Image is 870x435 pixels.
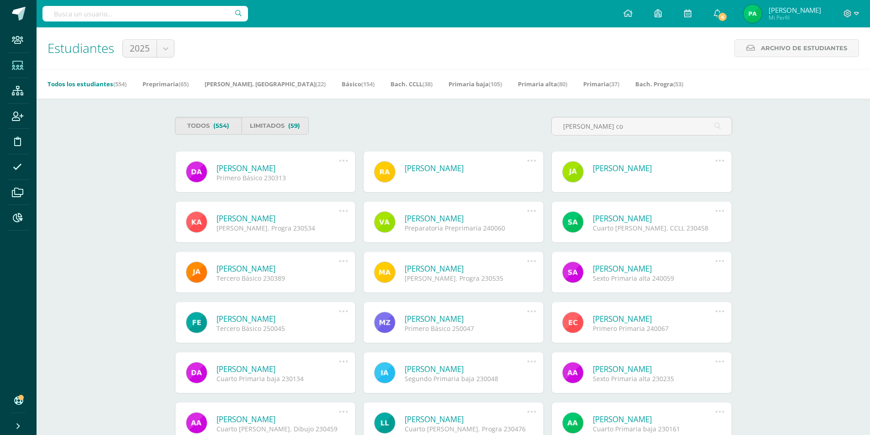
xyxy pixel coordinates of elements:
img: ea606af391f2c2e5188f5482682bdea3.png [743,5,762,23]
a: [PERSON_NAME] [216,414,339,425]
div: Sexto Primaria alta 230235 [593,374,716,383]
span: 6 [717,12,728,22]
div: Preparatoria Preprimaria 240060 [405,224,527,232]
span: (80) [557,80,567,88]
span: (154) [361,80,374,88]
div: Cuarto Primaria baja 230134 [216,374,339,383]
div: Primero Básico 250047 [405,324,527,333]
div: Primero Primaria 240067 [593,324,716,333]
a: Primaria alta(80) [518,77,567,91]
a: Bach. CCLL(38) [390,77,432,91]
div: [PERSON_NAME]. Progra 230534 [216,224,339,232]
input: Busca un usuario... [42,6,248,21]
a: [PERSON_NAME]. [GEOGRAPHIC_DATA](22) [205,77,326,91]
a: [PERSON_NAME] [593,364,716,374]
a: [PERSON_NAME] [216,364,339,374]
div: [PERSON_NAME]. Progra 230535 [405,274,527,283]
a: [PERSON_NAME] [593,213,716,224]
a: [PERSON_NAME] [593,163,716,173]
span: (105) [489,80,502,88]
div: Cuarto [PERSON_NAME]. CCLL 230458 [593,224,716,232]
a: [PERSON_NAME] [405,314,527,324]
a: [PERSON_NAME] [405,263,527,274]
a: 2025 [123,40,174,57]
a: Bach. Progra(53) [635,77,683,91]
a: [PERSON_NAME] [216,213,339,224]
div: Cuarto [PERSON_NAME]. Dibujo 230459 [216,425,339,433]
div: Cuarto Primaria baja 230161 [593,425,716,433]
span: (65) [179,80,189,88]
a: Primaria baja(105) [448,77,502,91]
a: [PERSON_NAME] [405,213,527,224]
span: (554) [113,80,127,88]
a: [PERSON_NAME] [216,314,339,324]
a: Básico(154) [342,77,374,91]
span: [PERSON_NAME] [769,5,821,15]
span: Archivo de Estudiantes [761,40,847,57]
span: (22) [316,80,326,88]
a: [PERSON_NAME] [405,414,527,425]
a: Preprimaria(65) [142,77,189,91]
a: [PERSON_NAME] [593,414,716,425]
div: Primero Básico 230313 [216,173,339,182]
div: Tercero Básico 250045 [216,324,339,333]
a: [PERSON_NAME] [216,163,339,173]
a: Todos los estudiantes(554) [47,77,127,91]
span: (554) [213,117,229,134]
a: [PERSON_NAME] [593,314,716,324]
span: Estudiantes [47,39,114,57]
input: Busca al estudiante aquí... [552,117,732,135]
a: [PERSON_NAME] [593,263,716,274]
span: 2025 [130,40,150,57]
span: (38) [422,80,432,88]
a: Todos(554) [175,117,242,135]
a: [PERSON_NAME] [216,263,339,274]
a: [PERSON_NAME] [405,364,527,374]
span: Mi Perfil [769,14,821,21]
span: (59) [288,117,300,134]
span: (53) [673,80,683,88]
div: Sexto Primaria alta 240059 [593,274,716,283]
div: Tercero Básico 230389 [216,274,339,283]
a: Primaria(37) [583,77,619,91]
a: Limitados(59) [242,117,309,135]
a: Archivo de Estudiantes [734,39,859,57]
div: Segundo Primaria baja 230048 [405,374,527,383]
a: [PERSON_NAME] [405,163,527,173]
span: (37) [609,80,619,88]
div: Cuarto [PERSON_NAME]. Progra 230476 [405,425,527,433]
